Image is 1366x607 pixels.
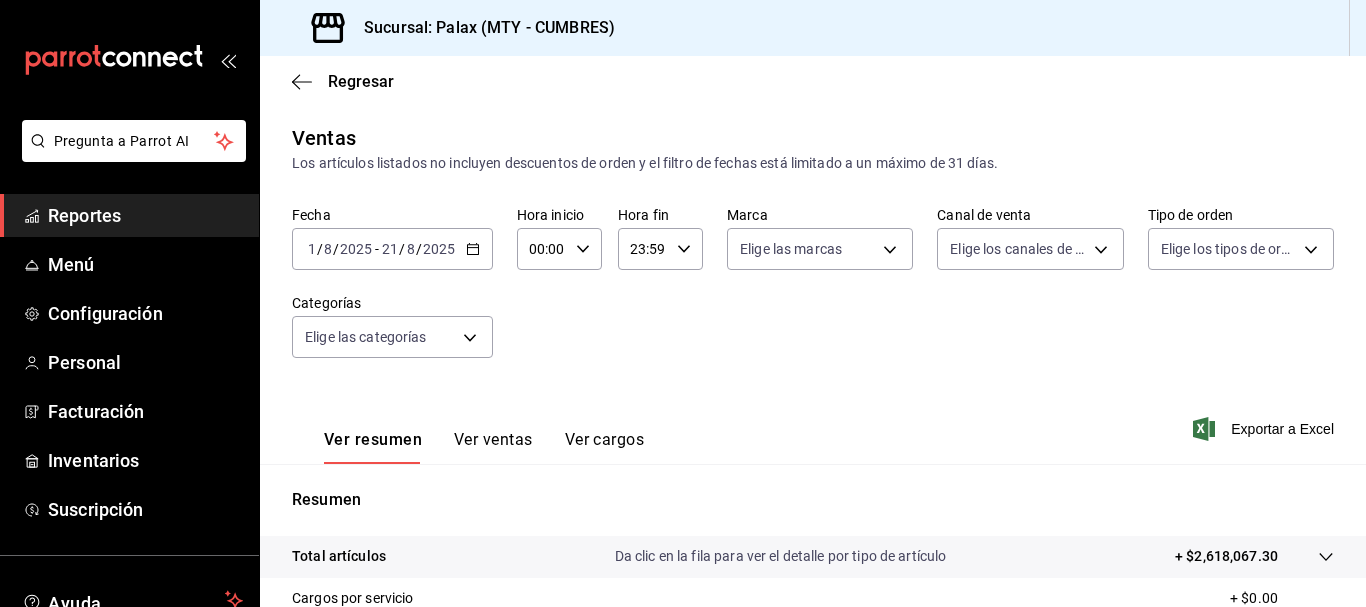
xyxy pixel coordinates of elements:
span: Elige las marcas [740,239,842,259]
label: Hora inicio [517,208,602,222]
span: Menú [48,251,243,278]
span: Regresar [328,72,394,91]
label: Categorías [292,296,493,310]
button: Ver ventas [454,430,533,464]
label: Canal de venta [937,208,1123,222]
span: Pregunta a Parrot AI [54,131,215,152]
input: ---- [339,241,373,257]
input: -- [406,241,416,257]
span: Elige los tipos de orden [1161,239,1297,259]
span: Reportes [48,202,243,229]
h3: Sucursal: Palax (MTY - CUMBRES) [348,16,615,40]
input: -- [307,241,317,257]
label: Marca [727,208,913,222]
span: Suscripción [48,496,243,523]
span: Personal [48,349,243,376]
a: Pregunta a Parrot AI [14,145,246,166]
button: Ver cargos [565,430,645,464]
p: Da clic en la fila para ver el detalle por tipo de artículo [615,546,947,567]
span: Facturación [48,398,243,425]
input: -- [323,241,333,257]
span: / [333,241,339,257]
label: Tipo de orden [1148,208,1334,222]
p: Total artículos [292,546,386,567]
span: / [399,241,405,257]
div: navigation tabs [324,430,644,464]
p: + $2,618,067.30 [1175,546,1278,567]
input: ---- [422,241,456,257]
span: / [317,241,323,257]
span: - [375,241,379,257]
button: open_drawer_menu [220,52,236,68]
button: Pregunta a Parrot AI [22,120,246,162]
button: Ver resumen [324,430,422,464]
label: Fecha [292,208,493,222]
span: / [416,241,422,257]
span: Elige los canales de venta [950,239,1086,259]
input: -- [381,241,399,257]
button: Regresar [292,72,394,91]
span: Elige las categorías [305,327,427,347]
label: Hora fin [618,208,703,222]
div: Ventas [292,123,356,153]
span: Inventarios [48,447,243,474]
p: Resumen [292,488,1334,512]
button: Exportar a Excel [1197,417,1334,441]
span: Configuración [48,300,243,327]
div: Los artículos listados no incluyen descuentos de orden y el filtro de fechas está limitado a un m... [292,153,1334,174]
